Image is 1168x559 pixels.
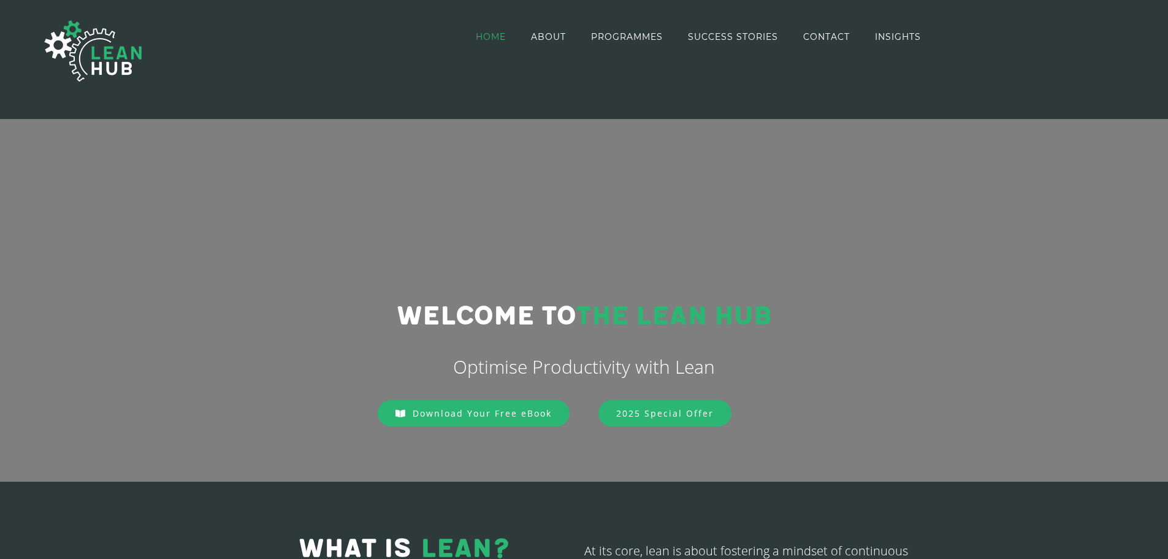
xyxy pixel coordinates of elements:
span: INSIGHTS [875,33,921,41]
span: PROGRAMMES [591,33,663,41]
a: PROGRAMMES [591,1,663,72]
span: SUCCESS STORIES [688,33,778,41]
span: ABOUT [531,33,566,41]
span: THE LEAN HUB [576,301,771,332]
span: HOME [476,33,506,41]
span: Welcome to [397,301,576,332]
a: ABOUT [531,1,566,72]
a: HOME [476,1,506,72]
span: Download Your Free eBook [413,407,552,419]
a: Download Your Free eBook [378,400,570,426]
a: INSIGHTS [875,1,921,72]
a: SUCCESS STORIES [688,1,778,72]
img: The Lean Hub | Optimising productivity with Lean Logo [32,7,155,94]
nav: Main Menu [476,1,921,72]
a: CONTACT [803,1,850,72]
span: CONTACT [803,33,850,41]
span: Optimise Productivity with Lean [453,354,715,379]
